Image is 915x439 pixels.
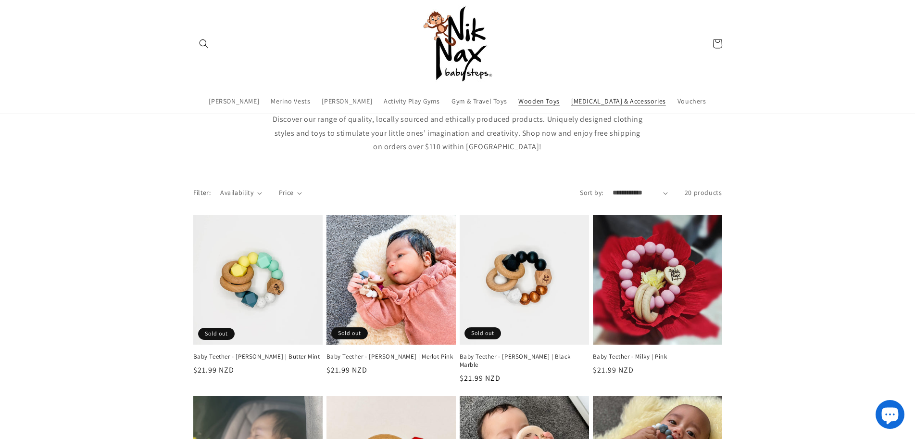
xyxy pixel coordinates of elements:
[279,188,294,198] span: Price
[265,91,316,112] a: Merino Vests
[593,353,722,361] a: Baby Teether - Milky | Pink
[513,91,565,112] a: Wooden Toys
[685,188,722,197] span: 20 products
[384,97,440,106] span: Activity Play Gyms
[279,188,302,198] summary: Price
[270,113,645,154] p: Discover our range of quality, locally sourced and ethically produced products. Uniquely designed...
[203,91,265,112] a: [PERSON_NAME]
[571,97,666,106] span: [MEDICAL_DATA] & Accessories
[193,188,211,198] h2: Filter:
[460,353,589,369] a: Baby Teether - [PERSON_NAME] | Black Marble
[415,2,500,86] a: Nik Nax
[446,91,513,112] a: Gym & Travel Toys
[193,353,323,361] a: Baby Teether - [PERSON_NAME] | Butter Mint
[378,91,446,112] a: Activity Play Gyms
[322,97,372,106] span: [PERSON_NAME]
[565,91,672,112] a: [MEDICAL_DATA] & Accessories
[518,97,560,106] span: Wooden Toys
[873,400,907,431] inbox-online-store-chat: Shopify online store chat
[677,97,706,106] span: Vouchers
[316,91,378,112] a: [PERSON_NAME]
[451,97,507,106] span: Gym & Travel Toys
[672,91,712,112] a: Vouchers
[271,97,310,106] span: Merino Vests
[419,6,496,83] img: Nik Nax
[220,188,253,198] span: Availability
[580,188,603,197] label: Sort by:
[209,97,259,106] span: [PERSON_NAME]
[220,188,262,198] summary: Availability (0 selected)
[326,353,456,361] a: Baby Teether - [PERSON_NAME] | Merlot Pink
[193,34,214,55] summary: Search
